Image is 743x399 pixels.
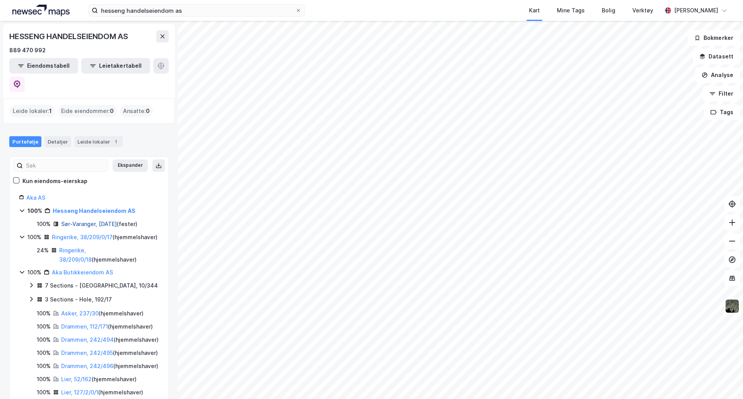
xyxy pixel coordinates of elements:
div: ( hjemmelshaver ) [61,375,137,384]
div: 889 470 992 [9,46,46,55]
div: 100% [27,206,42,216]
div: ( hjemmelshaver ) [61,388,143,397]
div: Detaljer [45,136,71,147]
button: Bokmerker [688,30,740,46]
button: Datasett [693,49,740,64]
div: 100% [37,219,51,229]
div: Kontrollprogram for chat [704,362,743,399]
div: ( fester ) [61,219,137,229]
div: [PERSON_NAME] [674,6,718,15]
iframe: Chat Widget [704,362,743,399]
div: 100% [37,335,51,344]
div: 7 Sections - [GEOGRAPHIC_DATA], 10/344 [45,281,158,290]
div: 100% [27,268,41,277]
div: ( hjemmelshaver ) [59,246,159,264]
a: Aka AS [26,194,45,201]
span: 0 [110,106,114,116]
div: Bolig [602,6,615,15]
div: ( hjemmelshaver ) [61,309,144,318]
div: Eide eiendommer : [58,105,117,117]
input: Søk [23,160,108,171]
div: Kun eiendoms-eierskap [22,176,87,186]
div: 3 Sections - Hole, 192/17 [45,295,112,304]
div: Kart [529,6,540,15]
button: Analyse [695,67,740,83]
a: Ringerike, 38/209/0/18 [59,247,92,263]
div: 100% [37,388,51,397]
a: Ringerike, 38/209/0/17 [52,234,113,240]
div: HESSENG HANDELSEIENDOM AS [9,30,130,43]
img: 9k= [725,299,740,313]
span: 1 [49,106,52,116]
div: 100% [37,375,51,384]
div: 100% [37,348,51,358]
span: 0 [146,106,150,116]
div: Portefølje [9,136,41,147]
div: 1 [112,138,120,146]
a: Lier, 52/162 [61,376,92,382]
div: 100% [37,309,51,318]
a: Asker, 237/30 [61,310,99,317]
div: 100% [27,233,41,242]
div: ( hjemmelshaver ) [52,233,158,242]
div: Leide lokaler [74,136,123,147]
button: Eiendomstabell [9,58,78,74]
a: Drammen, 112/171 [61,323,108,330]
input: Søk på adresse, matrikkel, gårdeiere, leietakere eller personer [98,5,295,16]
a: Drammen, 242/496 [61,363,113,369]
div: 100% [37,322,51,331]
img: logo.a4113a55bc3d86da70a041830d287a7e.svg [12,5,70,16]
div: ( hjemmelshaver ) [61,361,158,371]
a: Lier, 127/2/0/1 [61,389,98,396]
div: Verktøy [632,6,653,15]
a: Sør-Varanger, [DATE] [61,221,117,227]
button: Filter [703,86,740,101]
a: Hesseng Handelseiendom AS [53,207,135,214]
button: Leietakertabell [81,58,150,74]
div: 24% [37,246,49,255]
div: ( hjemmelshaver ) [61,322,153,331]
div: Mine Tags [557,6,585,15]
div: ( hjemmelshaver ) [61,348,158,358]
a: Drammen, 242/495 [61,349,113,356]
div: 100% [37,361,51,371]
button: Ekspander [113,159,148,172]
a: Drammen, 242/494 [61,336,114,343]
a: Aka Butikkeiendom AS [52,269,113,276]
div: ( hjemmelshaver ) [61,335,159,344]
div: Ansatte : [120,105,153,117]
div: Leide lokaler : [10,105,55,117]
button: Tags [704,104,740,120]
